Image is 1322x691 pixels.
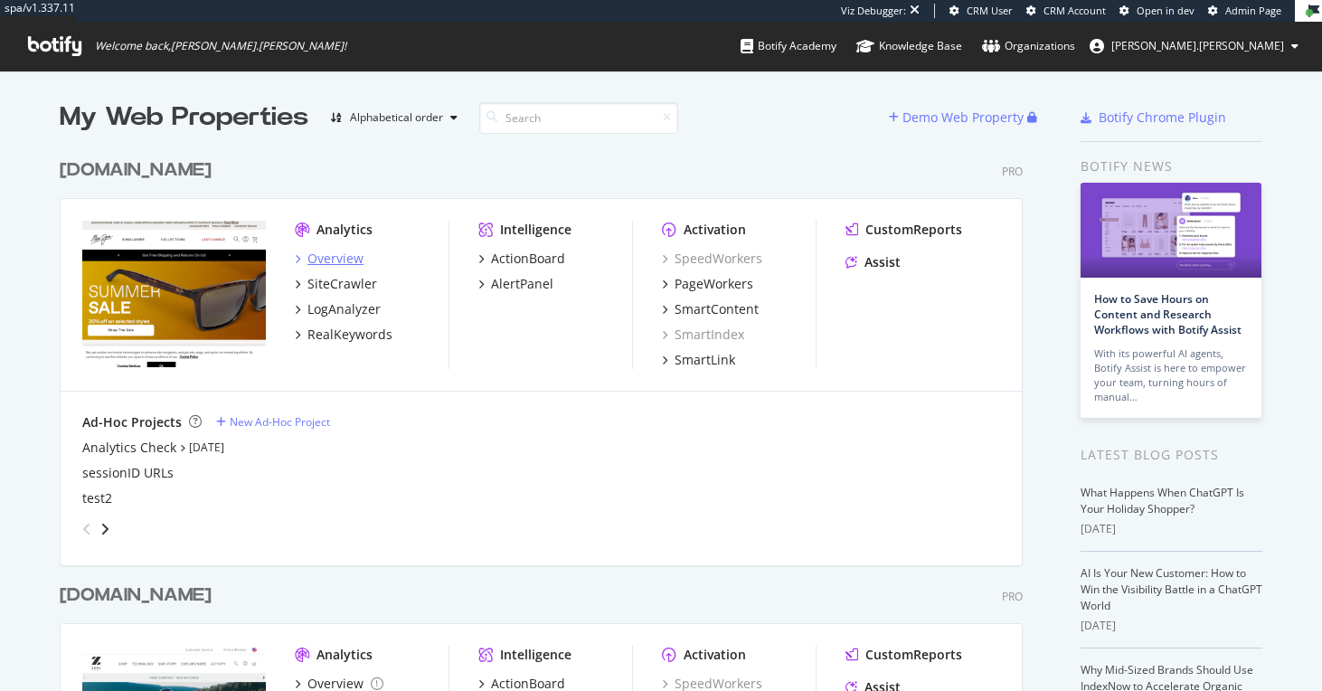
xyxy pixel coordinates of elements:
[491,250,565,268] div: ActionBoard
[82,413,182,431] div: Ad-Hoc Projects
[95,39,346,53] span: Welcome back, [PERSON_NAME].[PERSON_NAME] !
[230,414,330,430] div: New Ad-Hoc Project
[60,582,212,609] div: [DOMAIN_NAME]
[1081,618,1262,634] div: [DATE]
[295,326,392,344] a: RealKeywords
[1119,4,1195,18] a: Open in dev
[889,109,1027,125] a: Demo Web Property
[662,275,753,293] a: PageWorkers
[1081,485,1244,516] a: What Happens When ChatGPT Is Your Holiday Shopper?
[60,99,308,136] div: My Web Properties
[967,4,1013,17] span: CRM User
[316,221,373,239] div: Analytics
[1094,346,1248,404] div: With its powerful AI agents, Botify Assist is here to empower your team, turning hours of manual…
[82,464,174,482] a: sessionID URLs
[1002,164,1023,179] div: Pro
[1075,32,1313,61] button: [PERSON_NAME].[PERSON_NAME]
[60,157,212,184] div: [DOMAIN_NAME]
[350,112,443,123] div: Alphabetical order
[82,489,112,507] a: test2
[1081,156,1262,176] div: Botify news
[295,275,377,293] a: SiteCrawler
[675,275,753,293] div: PageWorkers
[864,253,901,271] div: Assist
[662,326,744,344] a: SmartIndex
[841,4,906,18] div: Viz Debugger:
[1208,4,1281,18] a: Admin Page
[889,103,1027,132] button: Demo Web Property
[82,221,266,367] img: mauijim.com
[216,414,330,430] a: New Ad-Hoc Project
[478,275,553,293] a: AlertPanel
[865,221,962,239] div: CustomReports
[1081,565,1262,613] a: AI Is Your New Customer: How to Win the Visibility Battle in a ChatGPT World
[1081,183,1261,278] img: How to Save Hours on Content and Research Workflows with Botify Assist
[75,515,99,544] div: angle-left
[491,275,553,293] div: AlertPanel
[1137,4,1195,17] span: Open in dev
[500,646,571,664] div: Intelligence
[295,250,364,268] a: Overview
[662,250,762,268] a: SpeedWorkers
[60,582,219,609] a: [DOMAIN_NAME]
[1225,4,1281,17] span: Admin Page
[982,22,1075,71] a: Organizations
[856,37,962,55] div: Knowledge Base
[82,439,176,457] a: Analytics Check
[675,351,735,369] div: SmartLink
[99,520,111,538] div: angle-right
[479,102,678,134] input: Search
[307,326,392,344] div: RealKeywords
[675,300,759,318] div: SmartContent
[845,221,962,239] a: CustomReports
[1111,38,1284,53] span: jeffrey.louella
[949,4,1013,18] a: CRM User
[478,250,565,268] a: ActionBoard
[316,646,373,664] div: Analytics
[307,300,381,318] div: LogAnalyzer
[902,109,1024,127] div: Demo Web Property
[845,646,962,664] a: CustomReports
[982,37,1075,55] div: Organizations
[865,646,962,664] div: CustomReports
[1043,4,1106,17] span: CRM Account
[307,275,377,293] div: SiteCrawler
[1081,445,1262,465] div: Latest Blog Posts
[662,300,759,318] a: SmartContent
[1002,589,1023,604] div: Pro
[845,253,901,271] a: Assist
[1099,109,1226,127] div: Botify Chrome Plugin
[60,157,219,184] a: [DOMAIN_NAME]
[189,440,224,455] a: [DATE]
[741,22,836,71] a: Botify Academy
[307,250,364,268] div: Overview
[1081,109,1226,127] a: Botify Chrome Plugin
[500,221,571,239] div: Intelligence
[1026,4,1106,18] a: CRM Account
[684,221,746,239] div: Activation
[741,37,836,55] div: Botify Academy
[856,22,962,71] a: Knowledge Base
[323,103,465,132] button: Alphabetical order
[1081,521,1262,537] div: [DATE]
[662,351,735,369] a: SmartLink
[684,646,746,664] div: Activation
[1094,291,1242,337] a: How to Save Hours on Content and Research Workflows with Botify Assist
[295,300,381,318] a: LogAnalyzer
